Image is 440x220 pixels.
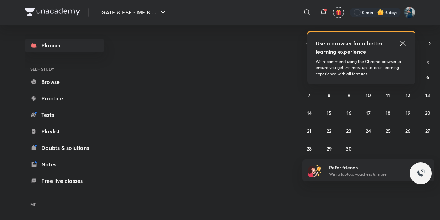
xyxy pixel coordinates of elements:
h6: Refer friends [329,164,414,171]
p: Win a laptop, vouchers & more [329,171,414,177]
abbr: September 15, 2025 [327,110,331,116]
button: September 30, 2025 [343,143,354,154]
abbr: September 28, 2025 [307,145,312,152]
button: September 12, 2025 [403,89,414,100]
button: September 26, 2025 [403,125,414,136]
a: Playlist [25,124,104,138]
button: September 29, 2025 [323,143,334,154]
button: September 27, 2025 [422,125,433,136]
abbr: Saturday [426,59,429,66]
button: September 9, 2025 [343,89,354,100]
p: We recommend using the Chrome browser to ensure you get the most up-to-date learning experience w... [316,58,407,77]
a: Practice [25,91,104,105]
a: Tests [25,108,104,122]
button: September 28, 2025 [304,143,315,154]
button: September 24, 2025 [363,125,374,136]
abbr: September 30, 2025 [346,145,352,152]
button: September 18, 2025 [383,107,394,118]
button: September 15, 2025 [323,107,334,118]
abbr: September 25, 2025 [386,128,391,134]
button: September 22, 2025 [323,125,334,136]
h6: ME [25,199,104,210]
abbr: September 22, 2025 [327,128,331,134]
button: September 16, 2025 [343,107,354,118]
abbr: September 6, 2025 [426,74,429,80]
img: avatar [335,9,342,15]
img: referral [308,164,322,177]
abbr: September 26, 2025 [405,128,410,134]
img: ttu [417,169,425,177]
abbr: September 13, 2025 [425,92,430,98]
button: September 7, 2025 [304,89,315,100]
a: Doubts & solutions [25,141,104,155]
button: September 17, 2025 [363,107,374,118]
abbr: September 9, 2025 [348,92,350,98]
abbr: September 16, 2025 [346,110,351,116]
button: September 11, 2025 [383,89,394,100]
button: GATE & ESE - ME & ... [97,5,171,19]
abbr: September 21, 2025 [307,128,311,134]
a: Browse [25,75,104,89]
abbr: September 20, 2025 [425,110,430,116]
abbr: September 18, 2025 [386,110,390,116]
abbr: September 14, 2025 [307,110,312,116]
img: Company Logo [25,8,80,16]
button: September 25, 2025 [383,125,394,136]
abbr: September 17, 2025 [366,110,371,116]
a: Planner [25,38,104,52]
button: September 13, 2025 [422,89,433,100]
button: September 19, 2025 [403,107,414,118]
img: streak [377,9,384,16]
a: Notes [25,157,104,171]
button: September 8, 2025 [323,89,334,100]
img: Vinay Upadhyay [404,7,415,18]
abbr: September 11, 2025 [386,92,390,98]
a: Free live classes [25,174,104,188]
abbr: September 7, 2025 [308,92,310,98]
abbr: September 27, 2025 [425,128,430,134]
abbr: September 10, 2025 [366,92,371,98]
h5: Use a browser for a better learning experience [316,39,384,56]
abbr: September 12, 2025 [406,92,410,98]
h6: SELF STUDY [25,63,104,75]
button: September 21, 2025 [304,125,315,136]
button: September 20, 2025 [422,107,433,118]
abbr: September 19, 2025 [406,110,410,116]
button: September 6, 2025 [422,71,433,82]
button: September 14, 2025 [304,107,315,118]
button: September 23, 2025 [343,125,354,136]
abbr: September 23, 2025 [346,128,351,134]
button: avatar [333,7,344,18]
abbr: September 29, 2025 [327,145,332,152]
abbr: September 8, 2025 [328,92,330,98]
button: September 10, 2025 [363,89,374,100]
abbr: September 24, 2025 [366,128,371,134]
a: Company Logo [25,8,80,18]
